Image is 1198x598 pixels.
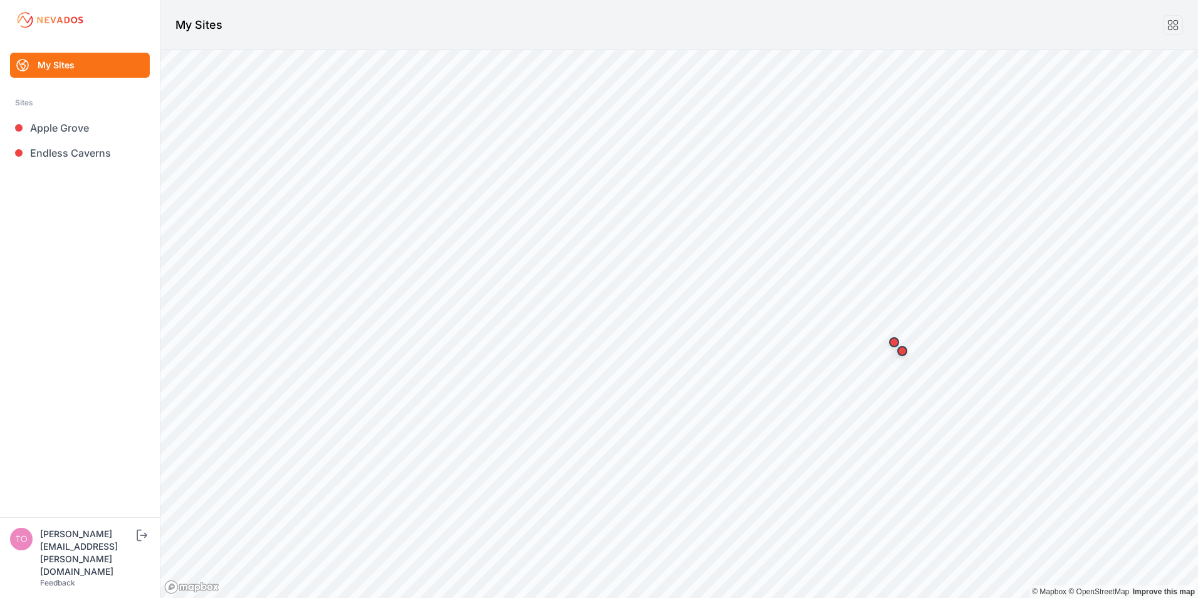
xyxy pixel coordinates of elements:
[10,140,150,165] a: Endless Caverns
[40,528,134,578] div: [PERSON_NAME][EMAIL_ADDRESS][PERSON_NAME][DOMAIN_NAME]
[882,330,907,355] div: Map marker
[15,10,85,30] img: Nevados
[175,16,222,34] h1: My Sites
[10,528,33,550] img: tomasz.barcz@energix-group.com
[10,115,150,140] a: Apple Grove
[10,53,150,78] a: My Sites
[164,580,219,594] a: Mapbox logo
[40,578,75,587] a: Feedback
[1133,587,1195,596] a: Map feedback
[1068,587,1129,596] a: OpenStreetMap
[160,50,1198,598] canvas: Map
[1032,587,1066,596] a: Mapbox
[15,95,145,110] div: Sites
